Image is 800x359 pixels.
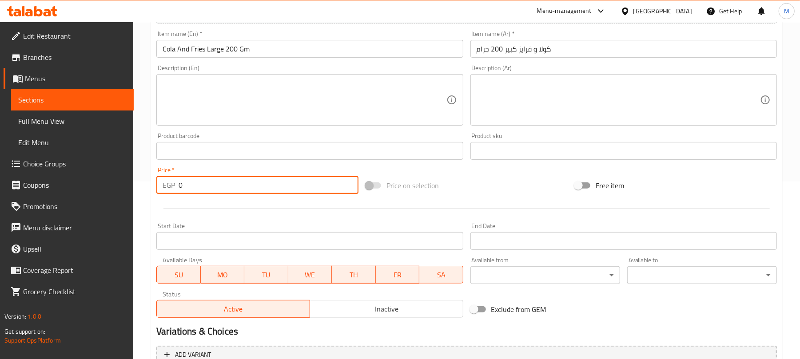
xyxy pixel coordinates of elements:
a: Menu disclaimer [4,217,134,238]
span: Version: [4,311,26,322]
span: Full Menu View [18,116,127,126]
a: Menus [4,68,134,89]
a: Branches [4,47,134,68]
button: SA [419,266,463,284]
span: Price on selection [386,180,439,191]
span: Coupons [23,180,127,190]
span: Menu disclaimer [23,222,127,233]
span: Inactive [314,303,460,316]
input: Enter name Ar [470,40,777,58]
input: Please enter product sku [470,142,777,160]
button: TH [332,266,376,284]
a: Support.OpsPlatform [4,335,61,346]
button: Active [156,300,310,318]
a: Sections [11,89,134,110]
div: ​ [470,266,620,284]
button: FR [376,266,420,284]
span: Sections [18,95,127,105]
span: WE [292,268,329,281]
button: WE [288,266,332,284]
span: Free item [596,180,624,191]
a: Grocery Checklist [4,281,134,302]
span: MO [204,268,241,281]
button: Inactive [310,300,463,318]
button: MO [201,266,245,284]
span: Get support on: [4,326,45,337]
span: TU [248,268,285,281]
span: SA [423,268,460,281]
a: Upsell [4,238,134,260]
span: Edit Menu [18,137,127,148]
button: SU [156,266,200,284]
a: Edit Restaurant [4,25,134,47]
span: Branches [23,52,127,63]
span: Grocery Checklist [23,286,127,297]
h2: Variations & Choices [156,325,777,338]
span: Coverage Report [23,265,127,276]
span: Active [160,303,306,316]
a: Coupons [4,174,134,196]
div: [GEOGRAPHIC_DATA] [633,6,692,16]
span: M [784,6,789,16]
div: ​ [627,266,777,284]
a: Full Menu View [11,110,134,132]
p: EGP [163,180,175,190]
button: TU [244,266,288,284]
a: Edit Menu [11,132,134,153]
span: Upsell [23,244,127,254]
span: TH [335,268,372,281]
span: Promotions [23,201,127,212]
span: SU [160,268,197,281]
div: Menu-management [537,6,592,16]
a: Promotions [4,196,134,217]
input: Enter name En [156,40,463,58]
a: Choice Groups [4,153,134,174]
span: Menus [25,73,127,84]
span: Edit Restaurant [23,31,127,41]
span: 1.0.0 [28,311,41,322]
a: Coverage Report [4,260,134,281]
span: Choice Groups [23,158,127,169]
input: Please enter product barcode [156,142,463,160]
input: Please enter price [179,176,358,194]
span: Exclude from GEM [491,304,546,315]
span: FR [379,268,416,281]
